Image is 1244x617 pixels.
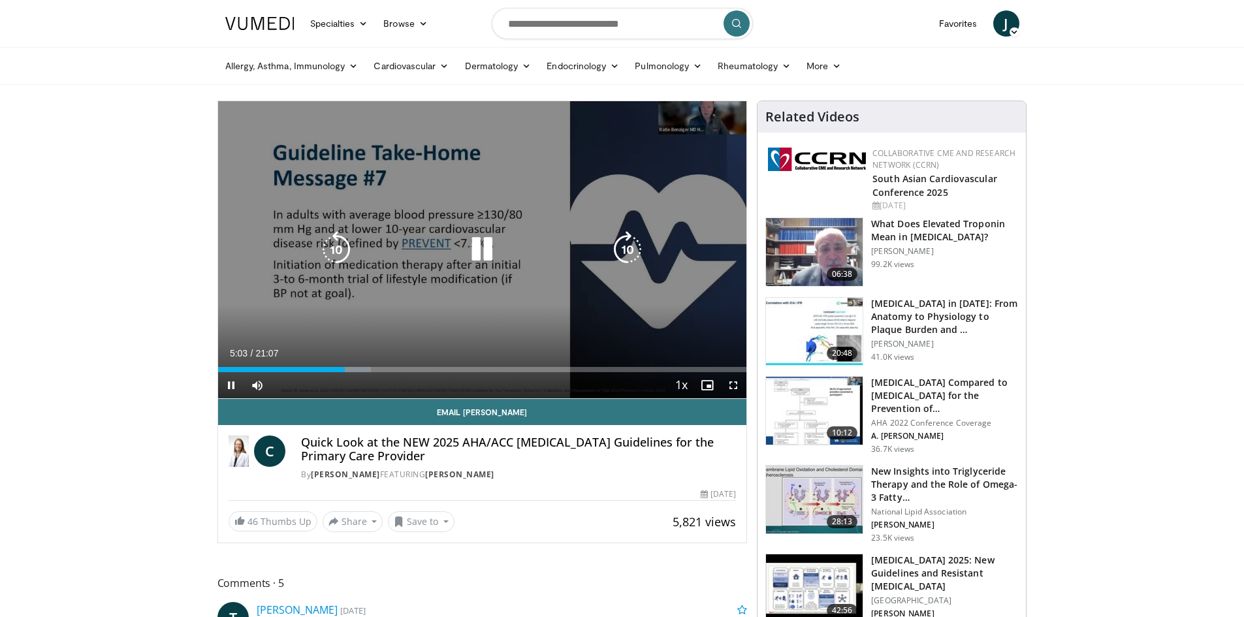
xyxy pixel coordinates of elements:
[720,372,746,398] button: Fullscreen
[871,297,1018,336] h3: [MEDICAL_DATA] in [DATE]: From Anatomy to Physiology to Plaque Burden and …
[701,488,736,500] div: [DATE]
[255,348,278,358] span: 21:07
[765,465,1018,543] a: 28:13 New Insights into Triglyceride Therapy and the Role of Omega-3 Fatty… National Lipid Associ...
[251,348,253,358] span: /
[871,431,1018,441] p: A. [PERSON_NAME]
[871,352,914,362] p: 41.0K views
[872,172,997,198] a: South Asian Cardiovascular Conference 2025
[229,435,249,467] img: Dr. Catherine P. Benziger
[301,469,736,481] div: By FEATURING
[931,10,985,37] a: Favorites
[766,298,863,366] img: 823da73b-7a00-425d-bb7f-45c8b03b10c3.150x105_q85_crop-smart_upscale.jpg
[668,372,694,398] button: Playback Rate
[627,53,710,79] a: Pulmonology
[871,465,1018,504] h3: New Insights into Triglyceride Therapy and the Role of Omega-3 Fatty…
[375,10,436,37] a: Browse
[229,511,317,531] a: 46 Thumbs Up
[871,507,1018,517] p: National Lipid Association
[871,554,1018,593] h3: [MEDICAL_DATA] 2025: New Guidelines and Resistant [MEDICAL_DATA]
[993,10,1019,37] a: J
[765,217,1018,287] a: 06:38 What Does Elevated Troponin Mean in [MEDICAL_DATA]? [PERSON_NAME] 99.2K views
[871,595,1018,606] p: [GEOGRAPHIC_DATA]
[766,466,863,533] img: 45ea033d-f728-4586-a1ce-38957b05c09e.150x105_q85_crop-smart_upscale.jpg
[217,53,366,79] a: Allergy, Asthma, Immunology
[765,376,1018,454] a: 10:12 [MEDICAL_DATA] Compared to [MEDICAL_DATA] for the Prevention of… AHA 2022 Conference Covera...
[871,339,1018,349] p: [PERSON_NAME]
[218,101,747,399] video-js: Video Player
[827,426,858,439] span: 10:12
[457,53,539,79] a: Dermatology
[694,372,720,398] button: Enable picture-in-picture mode
[827,347,858,360] span: 20:48
[871,246,1018,257] p: [PERSON_NAME]
[230,348,247,358] span: 5:03
[872,200,1015,212] div: [DATE]
[302,10,376,37] a: Specialties
[254,435,285,467] a: C
[673,514,736,530] span: 5,821 views
[301,435,736,464] h4: Quick Look at the NEW 2025 AHA/ACC [MEDICAL_DATA] Guidelines for the Primary Care Provider
[871,259,914,270] p: 99.2K views
[217,575,748,592] span: Comments 5
[765,109,859,125] h4: Related Videos
[871,418,1018,428] p: AHA 2022 Conference Coverage
[766,377,863,445] img: 7c0f9b53-1609-4588-8498-7cac8464d722.150x105_q85_crop-smart_upscale.jpg
[827,515,858,528] span: 28:13
[492,8,753,39] input: Search topics, interventions
[218,372,244,398] button: Pause
[340,605,366,616] small: [DATE]
[827,268,858,281] span: 06:38
[871,533,914,543] p: 23.5K views
[388,511,455,532] button: Save to
[768,148,866,171] img: a04ee3ba-8487-4636-b0fb-5e8d268f3737.png.150x105_q85_autocrop_double_scale_upscale_version-0.2.png
[799,53,849,79] a: More
[710,53,799,79] a: Rheumatology
[871,217,1018,244] h3: What Does Elevated Troponin Mean in [MEDICAL_DATA]?
[366,53,456,79] a: Cardiovascular
[218,399,747,425] a: Email [PERSON_NAME]
[244,372,270,398] button: Mute
[766,218,863,286] img: 98daf78a-1d22-4ebe-927e-10afe95ffd94.150x105_q85_crop-smart_upscale.jpg
[257,603,338,617] a: [PERSON_NAME]
[827,604,858,617] span: 42:56
[225,17,295,30] img: VuMedi Logo
[871,376,1018,415] h3: [MEDICAL_DATA] Compared to [MEDICAL_DATA] for the Prevention of…
[425,469,494,480] a: [PERSON_NAME]
[765,297,1018,366] a: 20:48 [MEDICAL_DATA] in [DATE]: From Anatomy to Physiology to Plaque Burden and … [PERSON_NAME] 4...
[323,511,383,532] button: Share
[871,444,914,454] p: 36.7K views
[311,469,380,480] a: [PERSON_NAME]
[872,148,1015,170] a: Collaborative CME and Research Network (CCRN)
[218,367,747,372] div: Progress Bar
[539,53,627,79] a: Endocrinology
[247,515,258,528] span: 46
[871,520,1018,530] p: [PERSON_NAME]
